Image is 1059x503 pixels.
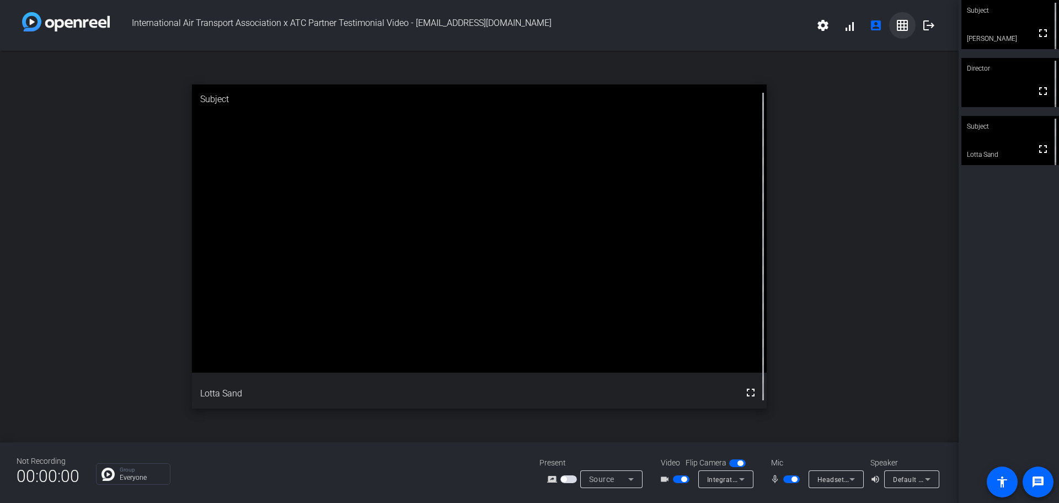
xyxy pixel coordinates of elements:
[110,12,810,39] span: International Air Transport Association x ATC Partner Testimonial Video - [EMAIL_ADDRESS][DOMAIN_...
[1036,84,1050,98] mat-icon: fullscreen
[660,473,673,486] mat-icon: videocam_outline
[120,467,164,473] p: Group
[1036,142,1050,156] mat-icon: fullscreen
[836,12,863,39] button: signal_cellular_alt
[744,386,757,399] mat-icon: fullscreen
[17,456,79,467] div: Not Recording
[996,475,1009,489] mat-icon: accessibility
[816,19,830,32] mat-icon: settings
[17,463,79,490] span: 00:00:00
[870,473,884,486] mat-icon: volume_up
[961,116,1059,137] div: Subject
[922,19,935,32] mat-icon: logout
[120,474,164,481] p: Everyone
[547,473,560,486] mat-icon: screen_share_outline
[961,58,1059,79] div: Director
[1031,475,1045,489] mat-icon: message
[817,475,1001,484] span: Headset Microphone (Plantronics Blackwire 3215 Series)
[22,12,110,31] img: white-gradient.svg
[870,457,937,469] div: Speaker
[1036,27,1050,40] mat-icon: fullscreen
[192,84,767,114] div: Subject
[589,475,614,484] span: Source
[896,19,909,32] mat-icon: grid_on
[770,473,783,486] mat-icon: mic_none
[760,457,870,469] div: Mic
[661,457,680,469] span: Video
[869,19,882,32] mat-icon: account_box
[707,475,812,484] span: Integrated Webcam (0c45:6a14)
[539,457,650,469] div: Present
[101,468,115,481] img: Chat Icon
[686,457,726,469] span: Flip Camera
